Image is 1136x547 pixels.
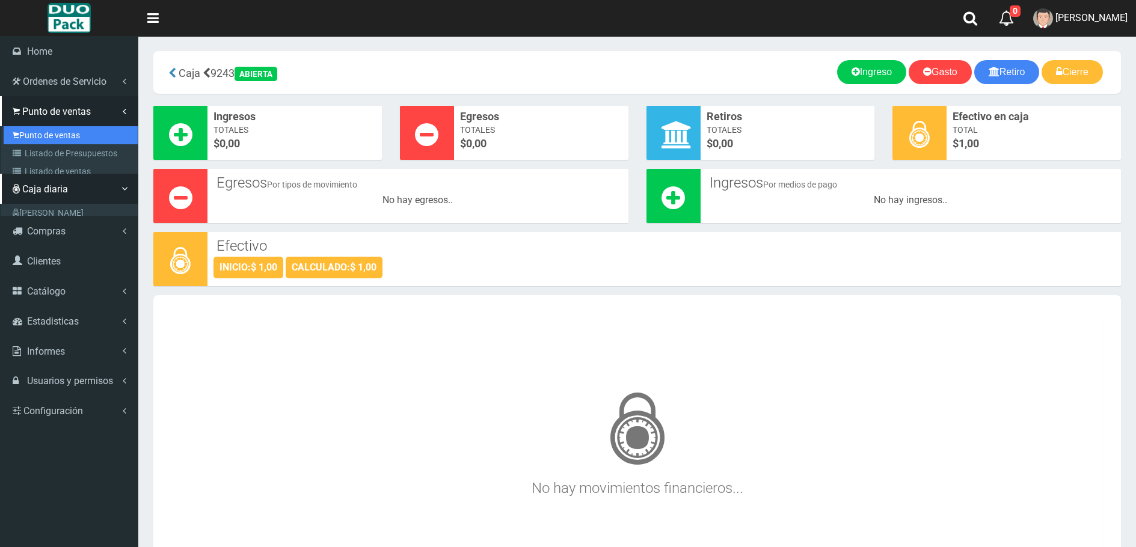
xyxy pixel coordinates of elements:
[179,67,200,79] span: Caja
[710,175,1113,191] h3: Ingresos
[1042,60,1103,84] a: Cierre
[763,180,837,189] small: Por medios de pago
[837,60,906,84] a: Ingreso
[267,180,357,189] small: Por tipos de movimiento
[235,67,277,81] div: ABIERTA
[22,183,68,195] span: Caja diaria
[286,257,382,278] div: CALCULADO:
[27,255,61,267] span: Clientes
[707,136,869,151] span: $
[466,137,487,150] font: 0,00
[216,238,1112,254] h3: Efectivo
[213,124,376,136] span: Totales
[350,261,376,273] strong: $ 1,00
[213,194,622,207] div: No hay egresos..
[4,126,138,144] a: Punto de ventas
[27,316,79,327] span: Estadisticas
[22,106,91,117] span: Punto de ventas
[216,175,619,191] h3: Egresos
[27,225,66,237] span: Compras
[460,136,622,151] span: $
[162,60,479,85] div: 9243
[713,137,733,150] font: 0,00
[177,376,1097,496] h3: No hay movimientos financieros...
[220,137,240,150] font: 0,00
[1033,8,1053,28] img: User Image
[27,375,113,387] span: Usuarios y permisos
[707,194,1116,207] div: No hay ingresos..
[27,46,52,57] span: Home
[974,60,1040,84] a: Retiro
[27,346,65,357] span: Informes
[959,137,979,150] span: 1,00
[909,60,972,84] a: Gasto
[953,109,1115,124] span: Efectivo en caja
[707,124,869,136] span: Totales
[460,124,622,136] span: Totales
[4,204,138,222] a: [PERSON_NAME]
[4,162,138,180] a: Listado de ventas
[460,109,622,124] span: Egresos
[251,261,277,273] strong: $ 1,00
[213,257,283,278] div: INICIO:
[23,405,83,417] span: Configuración
[1055,12,1128,23] span: [PERSON_NAME]
[23,76,106,87] span: Ordenes de Servicio
[953,136,1115,151] span: $
[4,144,138,162] a: Listado de Presupuestos
[953,124,1115,136] span: Total
[48,3,90,33] img: Logo grande
[27,286,66,297] span: Catálogo
[707,109,869,124] span: Retiros
[1010,5,1021,17] span: 0
[213,109,376,124] span: Ingresos
[213,136,376,151] span: $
